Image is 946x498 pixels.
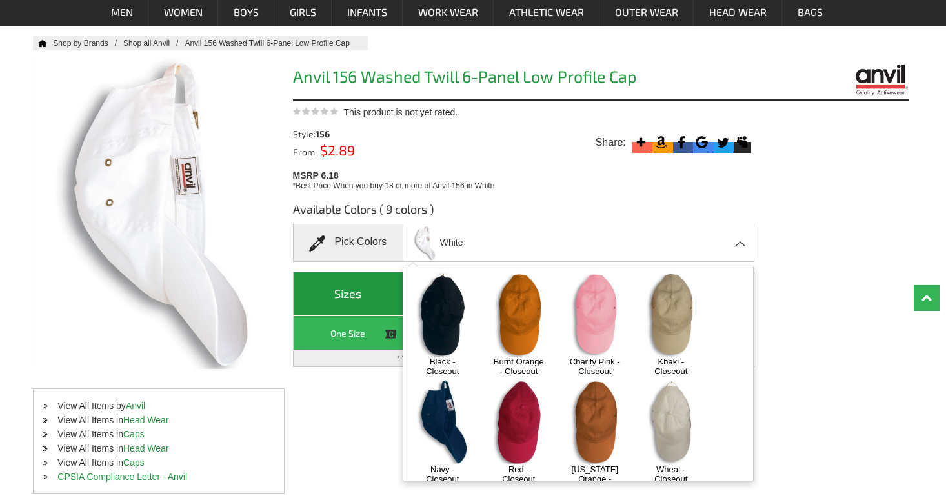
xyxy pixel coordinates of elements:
a: Black - Closeout [415,357,470,376]
div: Pick Colors [293,224,404,262]
img: Black [408,272,476,357]
img: Charity Pink [561,272,629,357]
span: Share: [596,136,626,149]
span: 156 [316,128,330,139]
img: This item is CLOSEOUT! [385,328,396,340]
a: Anvil 156 Washed Twill 6-Panel Low Profile Cap [185,39,362,48]
svg: More [632,134,650,151]
img: Navy [408,379,476,464]
th: One Size [294,316,403,350]
svg: Amazon [652,134,670,151]
div: MSRP 6.18 [293,167,760,192]
a: Red - Closeout [491,464,546,484]
a: Charity Pink - Closeout [567,357,622,376]
a: Top [914,285,940,311]
span: $2.89 [317,142,355,158]
a: Anvil [126,401,145,411]
td: * You get volume discount when you order more of this style and color. [294,350,754,366]
span: White [440,232,463,254]
a: CPSIA Compliance Letter - Anvil [57,472,187,482]
h1: Anvil 156 Washed Twill 6-Panel Low Profile Cap [293,68,755,88]
span: This product is not yet rated. [344,107,458,117]
li: View All Items in [34,413,283,427]
img: Wheat [637,379,705,464]
a: Caps [123,429,145,439]
svg: Twitter [714,134,731,151]
li: View All Items in [34,427,283,441]
img: Texas Orange [561,379,629,464]
a: Shop all Anvil [123,39,185,48]
a: Khaki - Closeout [643,357,698,376]
div: From: [293,145,410,157]
li: View All Items in [34,441,283,455]
li: View All Items by [34,399,283,413]
svg: Facebook [673,134,690,151]
img: anvil_156_white.jpg [411,226,438,260]
a: Head Wear [123,443,169,453]
svg: Myspace [734,134,751,151]
a: Wheat - Closeout [643,464,698,484]
th: Sizes [294,272,403,316]
img: Burnt Orange [485,272,552,357]
a: Home [33,39,47,47]
span: *Best Price When you buy 18 or more of Anvil 156 in White [293,181,495,190]
img: Red [485,379,552,464]
img: This product is not yet rated. [293,107,338,115]
a: Caps [123,457,145,468]
a: Burnt Orange - Closeout [491,357,546,376]
a: Shop by Brands [53,39,123,48]
div: Style: [293,130,410,139]
img: Khaki [637,272,705,357]
a: Navy - Closeout [415,464,470,484]
h3: Available Colors ( 9 colors ) [293,201,755,224]
img: Anvil [854,63,909,96]
li: View All Items in [34,455,283,470]
svg: Google Bookmark [693,134,710,151]
a: [US_STATE] Orange - Closeout [567,464,622,493]
a: Head Wear [123,415,169,425]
